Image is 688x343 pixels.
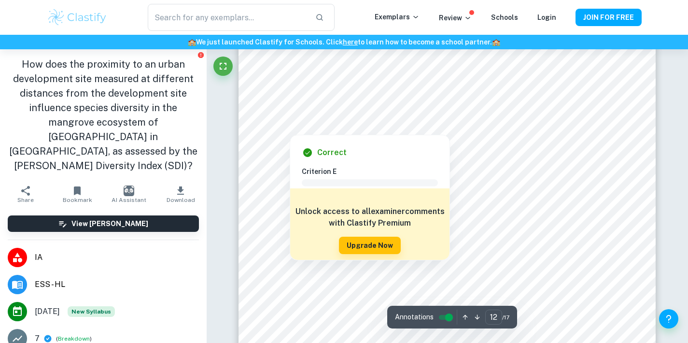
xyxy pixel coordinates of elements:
[659,309,678,329] button: Help and Feedback
[197,51,205,58] button: Report issue
[35,279,199,290] span: ESS - HL
[124,186,134,196] img: AI Assistant
[167,197,195,203] span: Download
[52,181,103,208] button: Bookmark
[112,197,146,203] span: AI Assistant
[295,206,445,229] h6: Unlock access to all examiner comments with Clastify Premium
[17,197,34,203] span: Share
[317,147,347,158] h6: Correct
[155,181,207,208] button: Download
[213,57,233,76] button: Fullscreen
[395,312,434,322] span: Annotations
[68,306,115,317] div: Starting from the May 2026 session, the ESS IA requirements have changed. We created this exempla...
[71,218,148,229] h6: View [PERSON_NAME]
[58,334,90,343] button: Breakdown
[537,14,556,21] a: Login
[302,166,446,177] h6: Criterion E
[63,197,92,203] span: Bookmark
[148,4,307,31] input: Search for any exemplars...
[47,8,108,27] img: Clastify logo
[491,14,518,21] a: Schools
[188,38,196,46] span: 🏫
[35,306,60,317] span: [DATE]
[339,237,401,254] button: Upgrade Now
[35,252,199,263] span: IA
[502,313,509,322] span: / 17
[8,215,199,232] button: View [PERSON_NAME]
[103,181,155,208] button: AI Assistant
[576,9,642,26] button: JOIN FOR FREE
[68,306,115,317] span: New Syllabus
[8,57,199,173] h1: How does the proximity to an urban development site measured at different distances from the deve...
[2,37,686,47] h6: We just launched Clastify for Schools. Click to learn how to become a school partner.
[492,38,500,46] span: 🏫
[439,13,472,23] p: Review
[375,12,420,22] p: Exemplars
[343,38,358,46] a: here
